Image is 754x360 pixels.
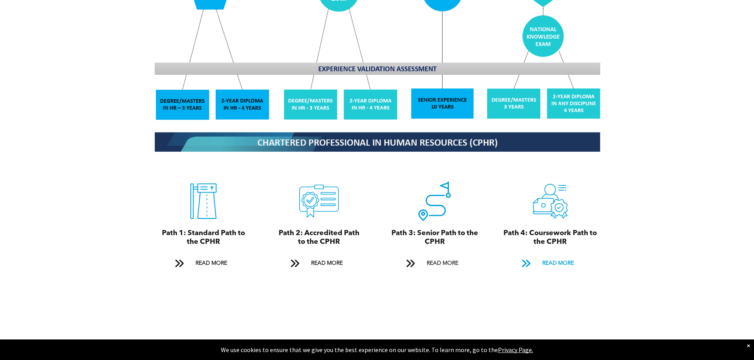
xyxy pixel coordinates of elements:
[503,230,597,245] span: Path 4: Coursework Path to the CPHR
[285,256,353,271] a: READ MORE
[516,256,584,271] a: READ MORE
[424,256,461,271] span: READ MORE
[279,230,359,245] span: Path 2: Accredited Path to the CPHR
[539,256,577,271] span: READ MORE
[391,230,478,245] span: Path 3: Senior Path to the CPHR
[162,230,245,245] span: Path 1: Standard Path to the CPHR
[401,256,469,271] a: READ MORE
[169,256,237,271] a: READ MORE
[308,256,346,271] span: READ MORE
[747,341,750,349] div: Dismiss notification
[498,346,533,354] a: Privacy Page.
[193,256,230,271] span: READ MORE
